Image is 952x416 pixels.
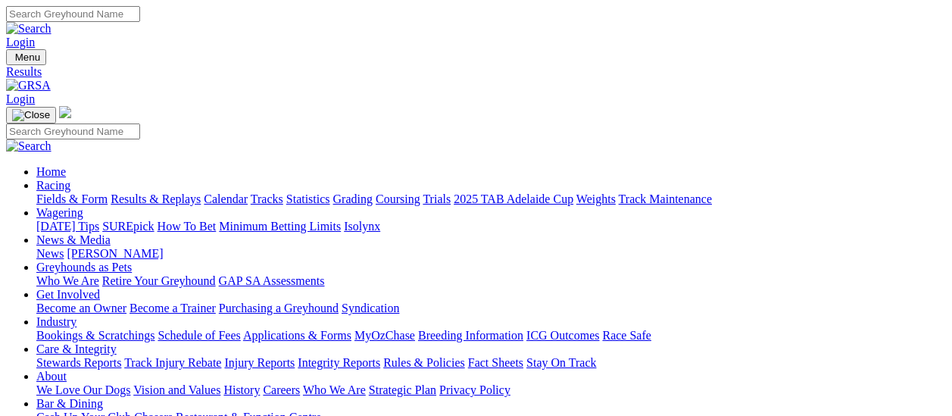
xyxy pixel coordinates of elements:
[576,192,616,205] a: Weights
[36,370,67,383] a: About
[36,342,117,355] a: Care & Integrity
[243,329,351,342] a: Applications & Forms
[36,220,99,233] a: [DATE] Tips
[333,192,373,205] a: Grading
[6,36,35,48] a: Login
[6,65,946,79] a: Results
[219,302,339,314] a: Purchasing a Greyhound
[224,356,295,369] a: Injury Reports
[36,274,99,287] a: Who We Are
[303,383,366,396] a: Who We Are
[102,274,216,287] a: Retire Your Greyhound
[376,192,420,205] a: Coursing
[204,192,248,205] a: Calendar
[223,383,260,396] a: History
[526,329,599,342] a: ICG Outcomes
[130,302,216,314] a: Become a Trainer
[36,274,946,288] div: Greyhounds as Pets
[6,6,140,22] input: Search
[619,192,712,205] a: Track Maintenance
[36,302,946,315] div: Get Involved
[6,139,52,153] img: Search
[6,79,51,92] img: GRSA
[102,220,154,233] a: SUREpick
[36,356,121,369] a: Stewards Reports
[36,206,83,219] a: Wagering
[36,288,100,301] a: Get Involved
[36,329,946,342] div: Industry
[59,106,71,118] img: logo-grsa-white.png
[36,233,111,246] a: News & Media
[6,49,46,65] button: Toggle navigation
[133,383,220,396] a: Vision and Values
[354,329,415,342] a: MyOzChase
[158,329,240,342] a: Schedule of Fees
[36,247,64,260] a: News
[251,192,283,205] a: Tracks
[36,383,130,396] a: We Love Our Dogs
[6,124,140,139] input: Search
[454,192,573,205] a: 2025 TAB Adelaide Cup
[219,220,341,233] a: Minimum Betting Limits
[6,92,35,105] a: Login
[36,179,70,192] a: Racing
[36,247,946,261] div: News & Media
[36,302,126,314] a: Become an Owner
[439,383,510,396] a: Privacy Policy
[423,192,451,205] a: Trials
[298,356,380,369] a: Integrity Reports
[36,383,946,397] div: About
[36,329,155,342] a: Bookings & Scratchings
[526,356,596,369] a: Stay On Track
[124,356,221,369] a: Track Injury Rebate
[286,192,330,205] a: Statistics
[263,383,300,396] a: Careers
[15,52,40,63] span: Menu
[6,22,52,36] img: Search
[36,220,946,233] div: Wagering
[36,397,103,410] a: Bar & Dining
[67,247,163,260] a: [PERSON_NAME]
[468,356,523,369] a: Fact Sheets
[36,315,76,328] a: Industry
[418,329,523,342] a: Breeding Information
[342,302,399,314] a: Syndication
[602,329,651,342] a: Race Safe
[6,107,56,124] button: Toggle navigation
[344,220,380,233] a: Isolynx
[36,356,946,370] div: Care & Integrity
[111,192,201,205] a: Results & Replays
[36,192,108,205] a: Fields & Form
[369,383,436,396] a: Strategic Plan
[12,109,50,121] img: Close
[219,274,325,287] a: GAP SA Assessments
[36,165,66,178] a: Home
[36,261,132,274] a: Greyhounds as Pets
[383,356,465,369] a: Rules & Policies
[158,220,217,233] a: How To Bet
[36,192,946,206] div: Racing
